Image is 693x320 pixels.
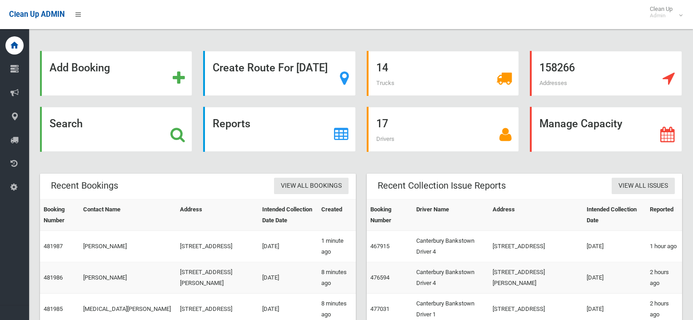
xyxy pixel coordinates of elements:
strong: Create Route For [DATE] [213,61,328,74]
a: Add Booking [40,51,192,96]
td: [STREET_ADDRESS][PERSON_NAME] [176,262,259,294]
a: 158266 Addresses [530,51,682,96]
a: View All Bookings [274,178,349,195]
strong: Add Booking [50,61,110,74]
a: View All Issues [612,178,675,195]
td: [DATE] [259,231,318,262]
span: Clean Up ADMIN [9,10,65,19]
th: Created [318,200,355,231]
header: Recent Bookings [40,177,129,195]
small: Admin [650,12,673,19]
a: 481985 [44,305,63,312]
th: Intended Collection Date Date [259,200,318,231]
th: Intended Collection Date [583,200,646,231]
a: Reports [203,107,355,152]
a: 476594 [370,274,389,281]
th: Address [489,200,583,231]
strong: Manage Capacity [539,117,622,130]
th: Address [176,200,259,231]
td: [STREET_ADDRESS][PERSON_NAME] [489,262,583,294]
a: 477031 [370,305,389,312]
td: 2 hours ago [646,262,682,294]
span: Drivers [376,135,394,142]
strong: 158266 [539,61,575,74]
td: [PERSON_NAME] [80,262,176,294]
th: Driver Name [413,200,489,231]
span: Clean Up [645,5,682,19]
a: Search [40,107,192,152]
header: Recent Collection Issue Reports [367,177,517,195]
th: Booking Number [40,200,80,231]
th: Booking Number [367,200,413,231]
a: 17 Drivers [367,107,519,152]
td: [DATE] [583,231,646,262]
td: [PERSON_NAME] [80,231,176,262]
a: 481986 [44,274,63,281]
strong: 17 [376,117,388,130]
strong: Reports [213,117,250,130]
a: Manage Capacity [530,107,682,152]
td: [DATE] [259,262,318,294]
td: [STREET_ADDRESS] [176,231,259,262]
td: Canterbury Bankstown Driver 4 [413,262,489,294]
span: Addresses [539,80,567,86]
td: Canterbury Bankstown Driver 4 [413,231,489,262]
td: [DATE] [583,262,646,294]
td: 8 minutes ago [318,262,355,294]
span: Trucks [376,80,394,86]
a: Create Route For [DATE] [203,51,355,96]
a: 14 Trucks [367,51,519,96]
a: 481987 [44,243,63,250]
th: Contact Name [80,200,176,231]
td: 1 hour ago [646,231,682,262]
td: [STREET_ADDRESS] [489,231,583,262]
a: 467915 [370,243,389,250]
td: 1 minute ago [318,231,355,262]
th: Reported [646,200,682,231]
strong: 14 [376,61,388,74]
strong: Search [50,117,83,130]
